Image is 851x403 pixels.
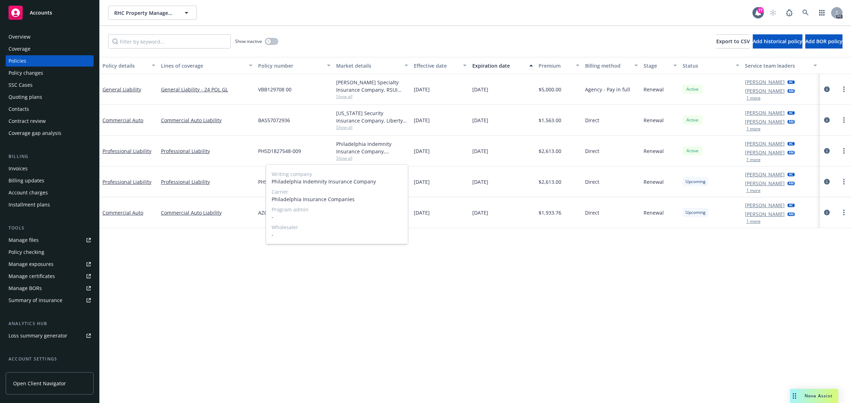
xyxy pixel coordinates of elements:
button: Nova Assist [790,389,838,403]
span: [DATE] [472,209,488,216]
span: Renewal [644,178,664,186]
div: Expiration date [472,62,525,69]
a: [PERSON_NAME] [745,118,785,125]
div: Account charges [9,187,48,198]
span: Upcoming [685,178,706,185]
a: SSC Cases [6,79,94,91]
a: Policies [6,55,94,67]
span: BAS57072936 [258,117,290,124]
span: Show inactive [235,38,262,44]
div: Installment plans [9,199,50,210]
a: circleInformation [823,116,831,124]
span: Accounts [30,10,52,16]
button: Premium [536,57,583,74]
div: Policies [9,55,26,67]
a: Manage BORs [6,283,94,294]
a: [PERSON_NAME] [745,78,785,86]
a: [PERSON_NAME] [745,149,785,156]
span: $2,613.00 [539,178,561,186]
a: Overview [6,31,94,42]
span: Active [685,148,700,154]
span: Upcoming [685,209,706,216]
span: - [272,213,402,221]
div: Manage files [9,234,39,246]
div: Account settings [6,356,94,363]
span: [DATE] [414,178,430,186]
div: Loss summary generator [9,330,67,341]
div: Analytics hub [6,320,94,327]
a: [PERSON_NAME] [745,171,785,178]
div: Policy checking [9,246,44,258]
a: [PERSON_NAME] [745,109,785,117]
a: more [840,208,848,217]
a: Report a Bug [782,6,796,20]
div: Manage exposures [9,259,54,270]
div: Quoting plans [9,91,42,103]
span: PHSD1827548-010 [258,178,301,186]
a: Professional Liability [102,148,151,154]
span: Writing company [272,170,402,178]
div: Billing updates [9,175,44,186]
button: Export to CSV [716,34,750,49]
span: Philadelphia Indemnity Insurance Company [272,178,402,185]
button: Add BOR policy [805,34,842,49]
button: 1 more [746,127,761,131]
a: Manage certificates [6,271,94,282]
a: Billing updates [6,175,94,186]
span: Direct [585,147,599,155]
div: Coverage [9,43,30,55]
a: Manage files [6,234,94,246]
span: Wholesaler [272,223,402,231]
a: Policy checking [6,246,94,258]
a: Coverage [6,43,94,55]
input: Filter by keyword... [108,34,231,49]
a: General Liability [102,86,141,93]
span: Export to CSV [716,38,750,45]
a: Commercial Auto Liability [161,117,252,124]
span: Carrier [272,188,402,195]
span: Renewal [644,147,664,155]
a: more [840,147,848,155]
span: Active [685,86,700,92]
a: Loss summary generator [6,330,94,341]
a: Contract review [6,115,94,127]
div: Summary of insurance [9,295,62,306]
a: more [840,85,848,93]
a: Summary of insurance [6,295,94,306]
a: [PERSON_NAME] [745,87,785,95]
a: Installment plans [6,199,94,210]
a: Contacts [6,103,94,115]
span: Add historical policy [753,38,802,45]
a: Coverage gap analysis [6,127,94,139]
button: Service team leaders [742,57,820,74]
span: $1,933.76 [539,209,561,216]
div: Billing method [585,62,630,69]
button: 1 more [746,188,761,193]
button: Policy number [255,57,333,74]
a: Accounts [6,3,94,23]
div: [US_STATE] Security Insurance Company, Liberty Mutual [336,109,408,124]
button: Expiration date [469,57,536,74]
span: Philadelphia Insurance Companies [272,195,402,203]
span: Show all [336,124,408,130]
span: [DATE] [414,86,430,93]
span: $5,000.00 [539,86,561,93]
div: Service team leaders [745,62,810,69]
span: RHC Property Management, Inc. [114,9,176,17]
a: Commercial Auto Liability [161,209,252,216]
span: Program admin [272,206,402,213]
span: Direct [585,117,599,124]
span: [DATE] [414,209,430,216]
div: Drag to move [790,389,799,403]
span: Renewal [644,86,664,93]
span: $1,563.00 [539,117,561,124]
span: [DATE] [472,86,488,93]
div: Invoices [9,163,28,174]
div: Premium [539,62,572,69]
div: SSC Cases [9,79,33,91]
span: Renewal [644,117,664,124]
div: Status [683,62,732,69]
span: VBB129708 00 [258,86,291,93]
a: circleInformation [823,85,831,93]
a: circleInformation [823,147,831,155]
